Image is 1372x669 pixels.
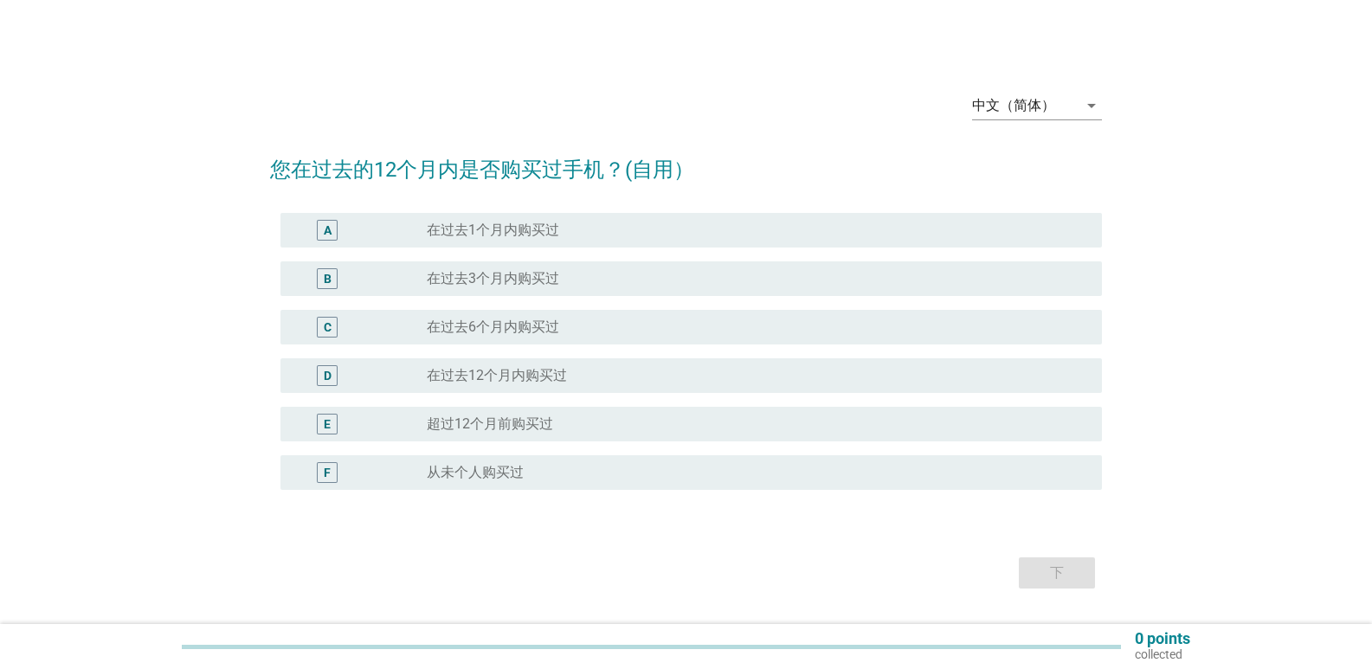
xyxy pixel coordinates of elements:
label: 超过12个月前购买过 [427,415,553,433]
div: C [324,318,332,337]
label: 在过去12个月内购买过 [427,367,567,384]
label: 在过去6个月内购买过 [427,318,559,336]
div: B [324,270,332,288]
div: E [324,415,331,434]
label: 在过去1个月内购买过 [427,222,559,239]
div: D [324,367,332,385]
label: 从未个人购买过 [427,464,524,481]
h2: 您在过去的12个月内是否购买过手机？(自用） [270,137,1102,185]
div: 中文（简体） [972,98,1055,113]
p: collected [1135,646,1190,662]
p: 0 points [1135,631,1190,646]
i: arrow_drop_down [1081,95,1102,116]
label: 在过去3个月内购买过 [427,270,559,287]
div: F [324,464,331,482]
div: A [324,222,332,240]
